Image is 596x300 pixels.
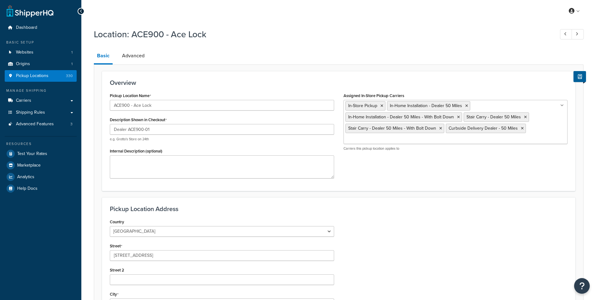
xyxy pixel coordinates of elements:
[5,160,77,171] a: Marketplace
[348,125,436,132] span: Stair Carry - Dealer 50 Miles - With Bolt Down
[17,174,34,180] span: Analytics
[17,151,47,157] span: Test Your Rates
[17,163,41,168] span: Marketplace
[466,114,521,120] span: Stair Carry - Dealer 50 Miles
[110,268,124,272] label: Street 2
[94,28,548,40] h1: Location: ACE900 - Ace Lock
[16,25,37,30] span: Dashboard
[344,146,568,151] p: Carriers this pickup location applies to
[574,278,590,294] button: Open Resource Center
[16,73,48,79] span: Pickup Locations
[5,58,77,70] li: Origins
[66,73,73,79] span: 330
[5,95,77,106] a: Carriers
[344,93,404,98] label: Assigned In-Store Pickup Carriers
[5,47,77,58] li: Websites
[71,50,73,55] span: 1
[348,102,377,109] span: In-Store Pickup
[110,117,167,122] label: Description Shown in Checkout
[5,47,77,58] a: Websites1
[5,70,77,82] li: Pickup Locations
[110,149,162,153] label: Internal Description (optional)
[5,40,77,45] div: Basic Setup
[560,29,572,39] a: Previous Record
[5,88,77,93] div: Manage Shipping
[5,58,77,70] a: Origins1
[5,107,77,118] a: Shipping Rules
[16,98,31,103] span: Carriers
[110,137,334,142] p: e.g. Grotto's Store on 24th
[70,122,73,127] span: 3
[110,93,151,98] label: Pickup Location Name
[449,125,518,132] span: Curbside Delivery Dealer - 50 Miles
[71,61,73,67] span: 1
[5,22,77,34] a: Dashboard
[572,29,584,39] a: Next Record
[5,148,77,159] a: Test Your Rates
[5,141,77,147] div: Resources
[110,205,568,212] h3: Pickup Location Address
[5,70,77,82] a: Pickup Locations330
[110,79,568,86] h3: Overview
[16,61,30,67] span: Origins
[17,186,38,191] span: Help Docs
[5,118,77,130] li: Advanced Features
[5,183,77,194] a: Help Docs
[348,114,454,120] span: In-Home Installation - Dealer 50 Miles - With Bolt Down
[5,118,77,130] a: Advanced Features3
[110,220,124,224] label: Country
[119,48,148,63] a: Advanced
[110,244,122,249] label: Street
[110,292,119,297] label: City
[5,171,77,183] a: Analytics
[16,122,54,127] span: Advanced Features
[573,71,586,82] button: Show Help Docs
[94,48,113,65] a: Basic
[16,110,45,115] span: Shipping Rules
[16,50,33,55] span: Websites
[390,102,462,109] span: In-Home Installation - Dealer 50 Miles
